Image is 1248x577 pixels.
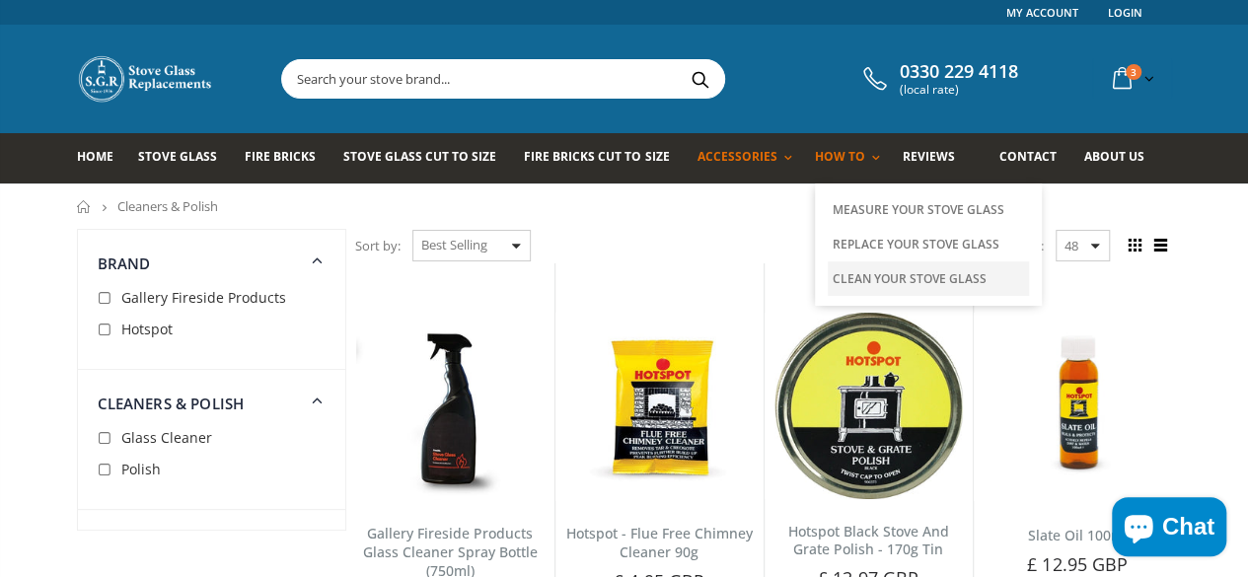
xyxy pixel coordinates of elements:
[774,313,963,499] img: Hotspot Black Stove And Grate Polish - 170g Tin
[98,253,151,273] span: Brand
[1083,133,1158,183] a: About us
[828,227,1029,261] a: Replace Your Stove Glass
[121,320,173,338] span: Hotspot
[565,313,754,501] img: Flue Cleaner 90g
[1126,64,1141,80] span: 3
[998,148,1056,165] span: Contact
[1106,497,1232,561] inbox-online-store-chat: Shopify online store chat
[245,133,330,183] a: Fire Bricks
[355,229,401,263] span: Sort by:
[1027,552,1128,576] span: £ 12.95 GBP
[788,522,949,559] a: Hotspot Black Stove And Grate Polish - 170g Tin
[77,133,128,183] a: Home
[900,83,1018,97] span: (local rate)
[138,133,232,183] a: Stove Glass
[356,313,545,501] img: The Gallery Stove Glass Cleaner Spray Bottle (750ml)
[138,148,217,165] span: Stove Glass
[697,133,801,183] a: Accessories
[697,148,776,165] span: Accessories
[1028,526,1128,544] a: Slate Oil 100ml
[98,394,245,413] span: Cleaners & Polish
[77,54,215,104] img: Stove Glass Replacement
[678,60,722,98] button: Search
[524,133,684,183] a: Fire Bricks Cut To Size
[121,428,212,447] span: Glass Cleaner
[245,148,316,165] span: Fire Bricks
[1125,235,1146,256] span: Grid view
[828,193,1029,227] a: Measure Your Stove Glass
[815,148,865,165] span: How To
[117,197,218,215] span: Cleaners & Polish
[121,460,161,478] span: Polish
[1150,235,1172,256] span: List view
[566,524,753,561] a: Hotspot - Flue Free Chimney Cleaner 90g
[77,200,92,213] a: Home
[343,133,511,183] a: Stove Glass Cut To Size
[524,148,669,165] span: Fire Bricks Cut To Size
[121,288,286,307] span: Gallery Fireside Products
[903,133,970,183] a: Reviews
[903,148,955,165] span: Reviews
[984,313,1172,501] img: Slate Oil 100ml
[77,148,113,165] span: Home
[998,133,1070,183] a: Contact
[815,133,890,183] a: How To
[1083,148,1143,165] span: About us
[828,261,1029,296] a: Clean Your Stove Glass
[900,61,1018,83] span: 0330 229 4118
[1105,59,1158,98] a: 3
[343,148,496,165] span: Stove Glass Cut To Size
[282,60,945,98] input: Search your stove brand...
